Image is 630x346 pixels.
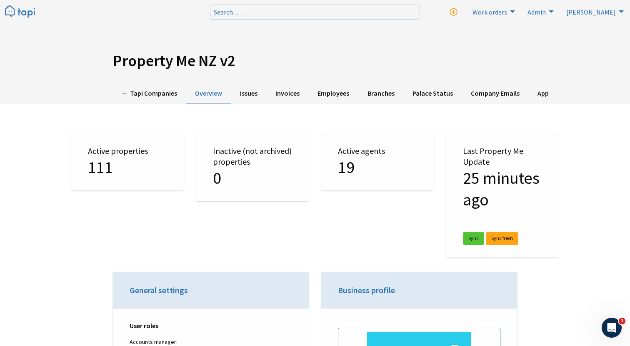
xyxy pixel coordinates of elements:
a: [PERSON_NAME] [561,5,626,18]
span: Search … [214,8,241,16]
a: Sync fresh [486,232,518,245]
span: 111 [88,157,113,178]
i: New work order [450,8,457,16]
span: 12/8/2025 at 2:05pm [463,168,540,210]
h3: Business profile [338,284,500,296]
div: Inactive (not archived) properties [196,133,309,201]
a: Admin [522,5,556,18]
a: Sync [463,232,484,245]
a: Invoices [267,84,309,104]
div: Active agents [321,133,434,190]
a: Issues [231,84,266,104]
a: Overview [186,84,231,104]
a: Branches [358,84,403,104]
div: Active properties [71,133,184,190]
a: Company Emails [462,84,528,104]
a: Palace Status [403,84,462,104]
img: Tapi logo [5,5,35,19]
a: Work orders [467,5,517,18]
span: 1 [619,318,625,324]
span: 0 [213,168,221,188]
h1: Property Me NZ v2 [113,52,517,70]
span: 19 [338,157,355,178]
h3: General settings [130,284,292,296]
span: Work orders [472,8,507,16]
li: Dan [561,5,626,18]
span: Admin [527,8,546,16]
strong: User roles [130,321,158,330]
span: [PERSON_NAME] [566,8,616,16]
iframe: Intercom live chat [602,318,622,338]
a: ← Tapi Companies [113,84,186,104]
a: App [529,84,558,104]
a: Employees [309,84,358,104]
div: Last Property Me Update [446,133,559,257]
